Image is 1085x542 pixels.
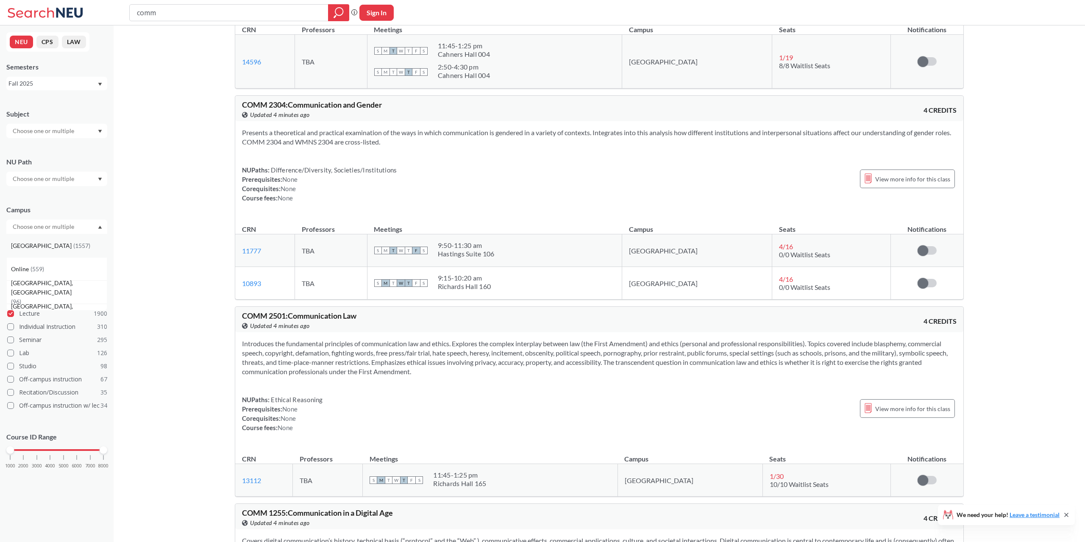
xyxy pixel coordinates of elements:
svg: Dropdown arrow [98,130,102,133]
span: S [420,68,428,76]
span: W [397,279,405,287]
span: T [389,47,397,55]
div: Cahners Hall 004 [438,50,490,58]
section: Introduces the fundamental principles of communication law and ethics. Explores the complex inter... [242,339,957,376]
span: None [282,405,298,413]
th: Seats [762,446,890,464]
th: Notifications [890,446,963,464]
span: [GEOGRAPHIC_DATA] [11,241,73,250]
span: F [412,279,420,287]
th: Seats [772,17,891,35]
span: S [420,47,428,55]
span: ( 96 ) [11,298,21,305]
td: [GEOGRAPHIC_DATA] [622,35,772,89]
td: [GEOGRAPHIC_DATA] [622,267,772,300]
label: Lab [7,347,107,359]
div: CRN [242,454,256,464]
div: CRN [242,225,256,234]
span: 10/10 Waitlist Seats [770,480,829,488]
span: None [281,414,296,422]
span: S [415,476,423,484]
span: T [389,68,397,76]
span: 3000 [32,464,42,468]
span: T [405,247,412,254]
span: 295 [97,335,107,345]
input: Class, professor, course number, "phrase" [136,6,322,20]
td: TBA [295,267,367,300]
span: S [374,47,382,55]
span: 4 CREDITS [924,317,957,326]
th: Professors [295,17,367,35]
span: F [412,247,420,254]
a: 10893 [242,279,261,287]
th: Professors [295,216,367,234]
span: T [389,247,397,254]
span: F [412,68,420,76]
a: 14596 [242,58,261,66]
span: 4 / 16 [779,275,793,283]
div: 9:15 - 10:20 am [438,274,491,282]
svg: Dropdown arrow [98,225,102,229]
span: View more info for this class [875,403,950,414]
th: Campus [618,446,762,464]
div: Cahners Hall 004 [438,71,490,80]
th: Notifications [890,17,963,35]
label: Off-campus instruction [7,374,107,385]
span: 67 [100,375,107,384]
span: None [278,424,293,431]
div: Subject [6,109,107,119]
span: 8/8 Waitlist Seats [779,61,830,69]
div: Campus [6,205,107,214]
svg: Dropdown arrow [98,83,102,86]
span: COMM 1255 : Communication in a Digital Age [242,508,393,517]
div: magnifying glass [328,4,349,21]
span: S [374,279,382,287]
span: 1900 [94,309,107,318]
span: 6000 [72,464,82,468]
span: View more info for this class [875,174,950,184]
span: Updated 4 minutes ago [250,321,310,331]
input: Choose one or multiple [8,126,80,136]
span: 2000 [18,464,28,468]
button: LAW [62,36,86,48]
span: 98 [100,361,107,371]
span: 1 / 19 [779,53,793,61]
div: Hastings Suite 106 [438,250,495,258]
button: Sign In [359,5,394,21]
th: Seats [772,216,891,234]
span: 4000 [45,464,55,468]
section: Presents a theoretical and practical examination of the ways in which communication is gendered i... [242,128,957,147]
span: W [397,47,405,55]
span: 126 [97,348,107,358]
span: None [278,194,293,202]
span: S [420,279,428,287]
label: Off-campus instruction w/ lec [7,400,107,411]
th: Notifications [890,216,963,234]
span: ( 559 ) [31,265,44,272]
span: M [382,47,389,55]
svg: Dropdown arrow [98,178,102,181]
div: NU Path [6,157,107,167]
span: W [397,68,405,76]
span: F [412,47,420,55]
span: S [374,68,382,76]
td: [GEOGRAPHIC_DATA] [618,464,762,497]
span: 5000 [58,464,69,468]
label: Seminar [7,334,107,345]
span: 7000 [85,464,95,468]
div: Fall 2025 [8,79,97,88]
div: 2:50 - 4:30 pm [438,63,490,71]
span: W [392,476,400,484]
input: Choose one or multiple [8,222,80,232]
span: Updated 4 minutes ago [250,518,310,528]
th: Meetings [363,446,618,464]
div: 11:45 - 1:25 pm [438,42,490,50]
th: Campus [622,216,772,234]
th: Campus [622,17,772,35]
div: Dropdown arrow[GEOGRAPHIC_DATA](1557)Online(559)[GEOGRAPHIC_DATA], [GEOGRAPHIC_DATA](96)[GEOGRAPH... [6,220,107,234]
span: [GEOGRAPHIC_DATA], [GEOGRAPHIC_DATA] [11,302,107,320]
span: S [370,476,377,484]
input: Choose one or multiple [8,174,80,184]
span: Ethical Reasoning [270,396,323,403]
th: Professors [293,446,363,464]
